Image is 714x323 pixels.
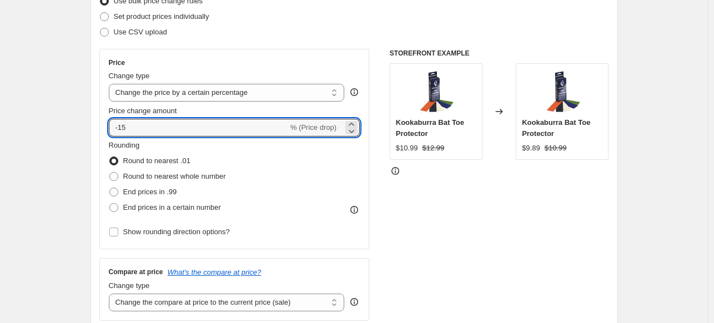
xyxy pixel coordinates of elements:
[396,144,418,152] span: $10.99
[109,107,177,115] span: Price change amount
[545,144,567,152] span: $10.99
[414,69,458,114] img: toe_protector_kit__74269__66851__16817.1406922721.600.600_80x.jpg
[114,12,209,21] span: Set product prices individually
[109,268,163,276] h3: Compare at price
[114,28,167,36] span: Use CSV upload
[349,296,360,307] div: help
[109,141,140,149] span: Rounding
[390,49,609,58] h6: STOREFRONT EXAMPLE
[123,188,177,196] span: End prices in .99
[123,203,221,211] span: End prices in a certain number
[109,72,150,80] span: Change type
[396,118,464,138] span: Kookaburra Bat Toe Protector
[168,268,262,276] button: What's the compare at price?
[349,87,360,98] div: help
[540,69,585,114] img: toe_protector_kit__74269__66851__16817.1406922721.600.600_80x.jpg
[522,144,540,152] span: $9.89
[109,281,150,290] span: Change type
[123,172,226,180] span: Round to nearest whole number
[123,157,190,165] span: Round to nearest .01
[109,119,288,137] input: -15
[109,58,125,67] h3: Price
[423,144,445,152] span: $12.99
[123,228,230,236] span: Show rounding direction options?
[522,118,590,138] span: Kookaburra Bat Toe Protector
[290,123,336,132] span: % (Price drop)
